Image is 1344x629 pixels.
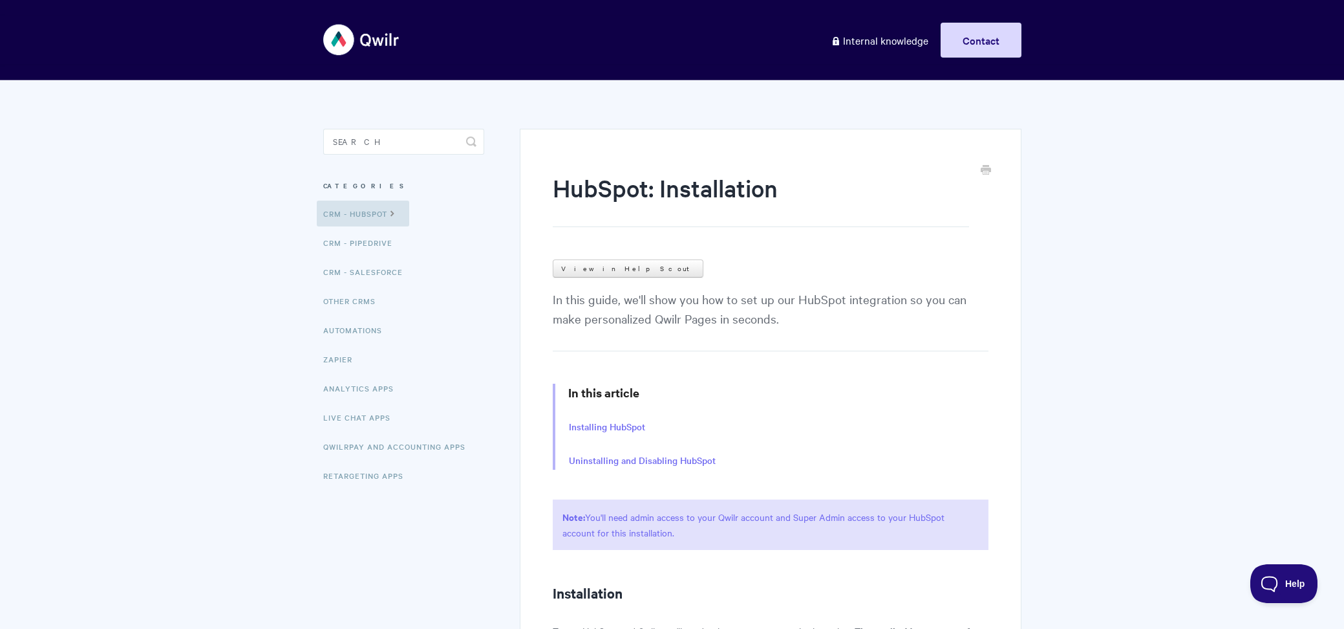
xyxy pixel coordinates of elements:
a: Automations [323,317,392,343]
a: Other CRMs [323,288,385,314]
a: View in Help Scout [553,259,703,278]
h3: In this article [568,384,988,402]
a: CRM - Salesforce [323,259,412,285]
a: Retargeting Apps [323,463,413,489]
h3: Categories [323,174,484,197]
a: Print this Article [981,164,991,178]
p: You'll need admin access to your Qwilr account and Super Admin access to your HubSpot account for... [553,500,988,550]
h1: HubSpot: Installation [553,171,968,227]
a: Analytics Apps [323,375,403,401]
a: Live Chat Apps [323,404,400,430]
a: Contact [941,23,1021,58]
h2: Installation [553,582,988,603]
a: QwilrPay and Accounting Apps [323,434,475,459]
strong: Note: [562,510,585,524]
iframe: Toggle Customer Support [1250,564,1318,603]
a: Uninstalling and Disabling HubSpot [569,454,716,468]
a: Zapier [323,346,362,372]
a: Internal knowledge [821,23,938,58]
a: Installing HubSpot [569,420,645,434]
p: In this guide, we'll show you how to set up our HubSpot integration so you can make personalized ... [553,289,988,351]
a: CRM - HubSpot [317,201,409,226]
a: CRM - Pipedrive [323,230,402,256]
img: Qwilr Help Center [323,16,400,64]
input: Search [323,129,484,155]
